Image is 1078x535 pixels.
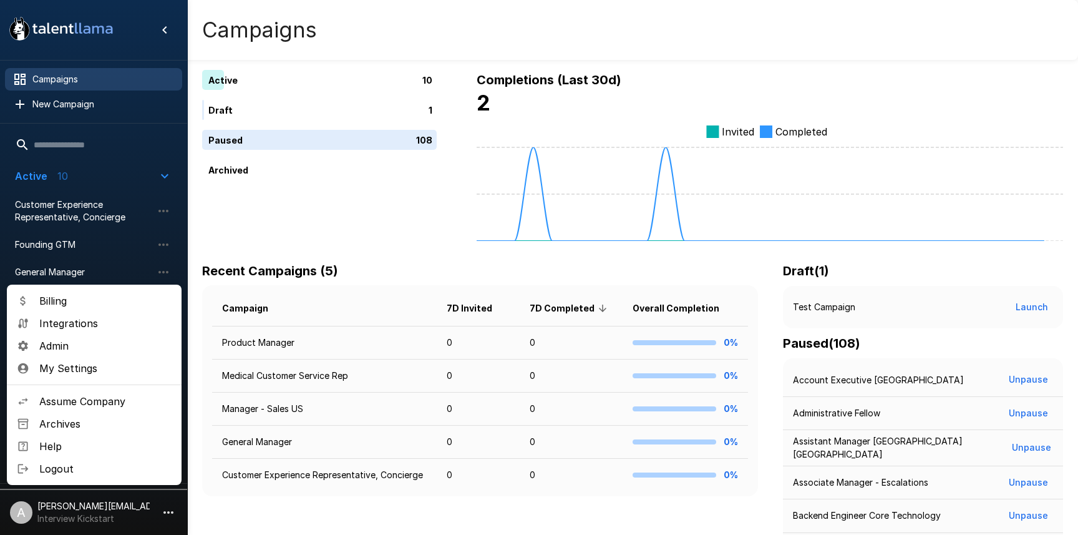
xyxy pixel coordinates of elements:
[39,461,172,476] span: Logout
[39,316,172,331] span: Integrations
[39,394,172,409] span: Assume Company
[39,338,172,353] span: Admin
[39,361,172,376] span: My Settings
[39,293,172,308] span: Billing
[39,439,172,454] span: Help
[39,416,172,431] span: Archives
